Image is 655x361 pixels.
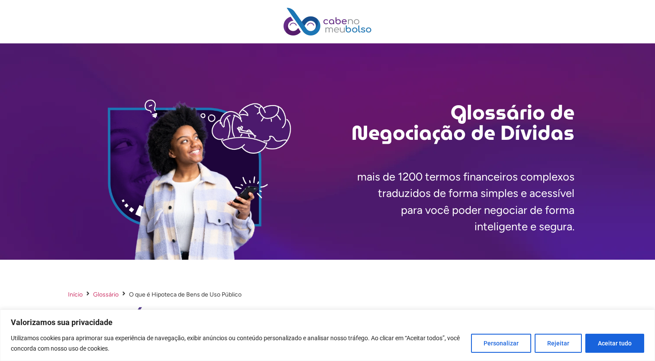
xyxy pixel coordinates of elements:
[535,334,582,353] button: Rejeitar
[585,334,644,353] button: Aceitar tudo
[11,333,465,354] p: Utilizamos cookies para aprimorar sua experiência de navegação, exibir anúncios ou conteúdo perso...
[68,290,83,299] a: Início
[284,8,372,35] img: Cabe no Meu Bolso
[471,334,531,353] button: Personalizar
[328,168,574,235] p: mais de 1200 termos financeiros complexos traduzidos de forma simples e acessível para você poder...
[93,290,119,299] a: Glossário
[11,317,644,328] p: Valorizamos sua privacidade
[129,290,242,299] span: O que é Hipoteca de Bens de Uso Público
[328,103,574,143] h2: Glossário de Negociação de Dívidas
[68,303,587,333] h1: O que é Hipoteca de Bens de Uso Público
